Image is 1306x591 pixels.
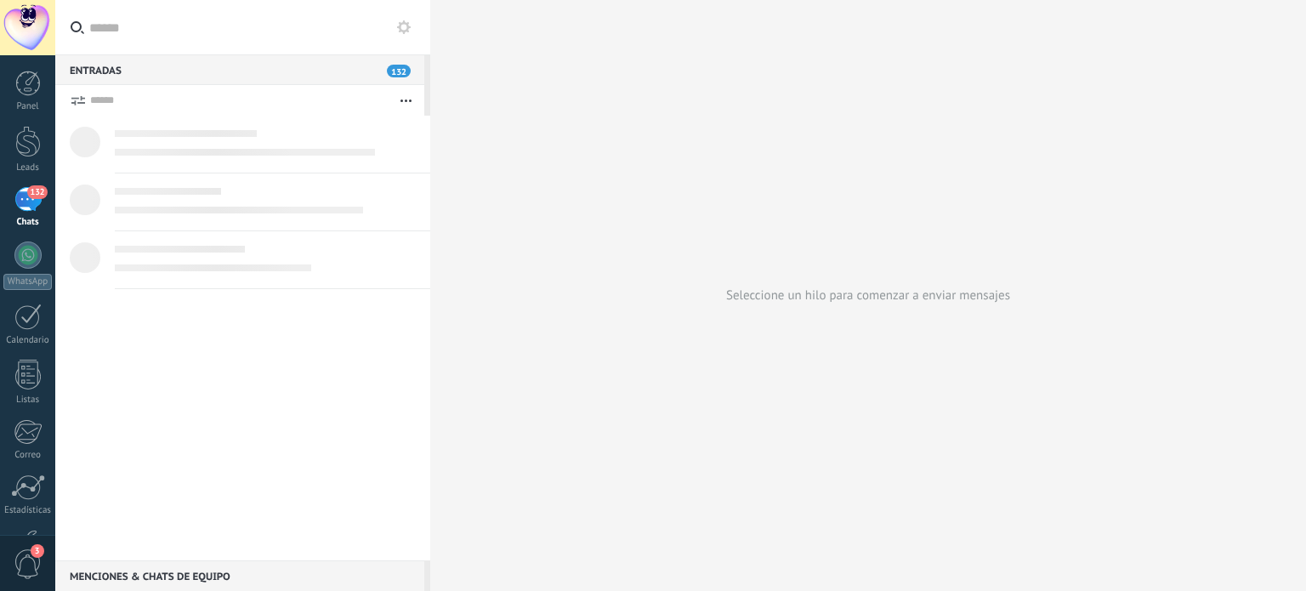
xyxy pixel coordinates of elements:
[3,450,53,461] div: Correo
[3,395,53,406] div: Listas
[387,65,411,77] span: 132
[55,54,424,85] div: Entradas
[3,505,53,516] div: Estadísticas
[3,274,52,290] div: WhatsApp
[55,560,424,591] div: Menciones & Chats de equipo
[3,101,53,112] div: Panel
[31,544,44,558] span: 3
[3,217,53,228] div: Chats
[27,185,47,199] span: 132
[3,335,53,346] div: Calendario
[3,162,53,173] div: Leads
